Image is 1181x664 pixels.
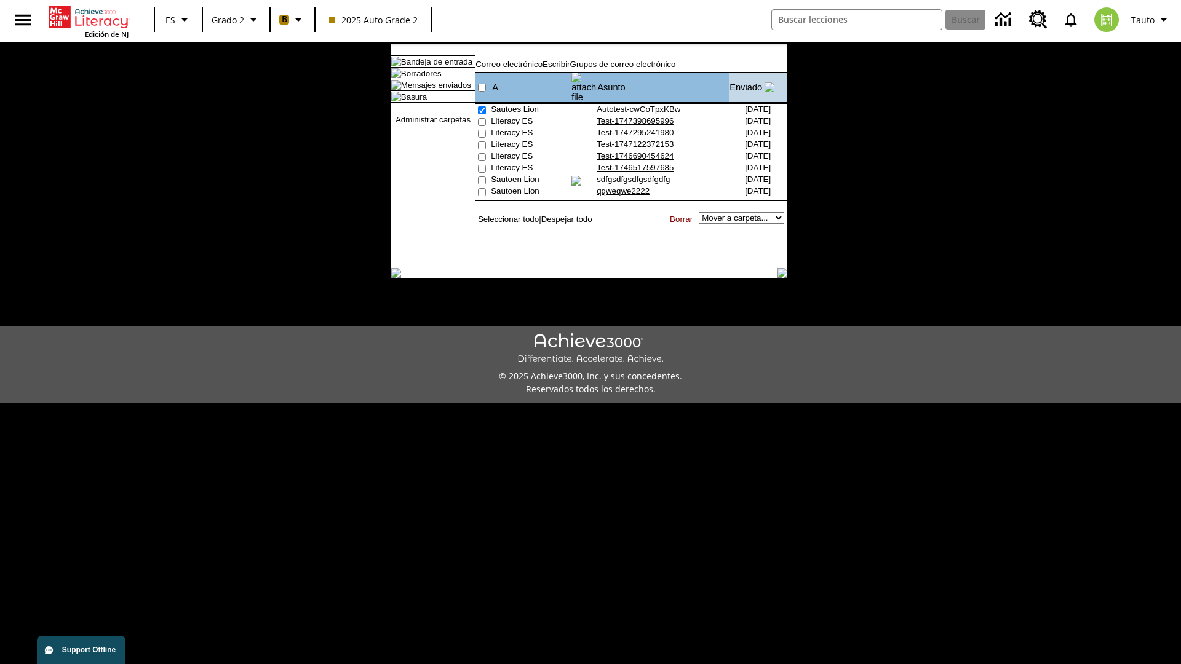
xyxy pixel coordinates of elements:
a: Escribir [543,60,570,69]
button: Grado: Grado 2, Elige un grado [207,9,266,31]
td: Literacy ES [491,151,571,163]
span: Edición de NJ [85,30,129,39]
span: Tauto [1131,14,1155,26]
span: B [282,12,287,27]
nobr: [DATE] [745,116,771,125]
nobr: [DATE] [745,151,771,160]
img: table_footer_right.gif [777,268,787,278]
img: folder_icon.gif [391,92,401,101]
a: Centro de recursos, Se abrirá en una pestaña nueva. [1022,3,1055,36]
button: Perfil/Configuración [1126,9,1176,31]
td: Literacy ES [491,163,571,175]
img: black_spacer.gif [475,256,787,257]
a: Autotest-cwCoTpxKBw [597,105,680,114]
td: Sautoen Lion [491,186,571,198]
a: Seleccionar todo [478,215,539,224]
a: Notificaciones [1055,4,1087,36]
nobr: [DATE] [745,186,771,196]
a: Test-1747122372153 [597,140,674,149]
a: Bandeja de entrada [401,57,472,66]
nobr: [DATE] [745,163,771,172]
input: Buscar campo [772,10,942,30]
a: A [492,82,498,92]
a: Borradores [401,69,442,78]
button: Support Offline [37,636,125,664]
a: Borrar [670,215,693,224]
img: folder_icon.gif [391,57,401,66]
nobr: [DATE] [745,105,771,114]
a: Correo electrónico [475,60,543,69]
img: attach_icon.gif [571,176,581,186]
a: Mensajes enviados [401,81,471,90]
div: Portada [49,4,129,39]
img: folder_icon.gif [391,68,401,78]
img: attach file [571,73,596,102]
td: Literacy ES [491,116,571,128]
span: ES [165,14,175,26]
a: Test-1747398695996 [597,116,674,125]
td: | [475,212,592,226]
img: folder_icon_pick.gif [391,80,401,90]
td: Literacy ES [491,140,571,151]
span: Support Offline [62,646,116,654]
a: qqweqwe2222 [597,186,650,196]
span: Grado 2 [212,14,244,26]
a: sdfgsdfgsdfgsdfgdfg [597,175,670,184]
a: Administrar carpetas [396,115,471,124]
img: table_footer_left.gif [391,268,401,278]
img: Achieve3000 Differentiate Accelerate Achieve [517,333,664,365]
button: Lenguaje: ES, Selecciona un idioma [159,9,198,31]
a: Test-1747295241980 [597,128,674,137]
button: Escoja un nuevo avatar [1087,4,1126,36]
td: Sautoes Lion [491,105,571,116]
button: Boost El color de la clase es anaranjado claro. Cambiar el color de la clase. [274,9,311,31]
img: arrow_down.gif [765,82,774,92]
a: Test-1746517597685 [597,163,674,172]
button: Abrir el menú lateral [5,2,41,38]
a: Grupos de correo electrónico [570,60,676,69]
span: 2025 Auto Grade 2 [329,14,418,26]
a: Basura [401,92,427,101]
nobr: [DATE] [745,140,771,149]
a: Centro de información [988,3,1022,37]
nobr: [DATE] [745,175,771,184]
td: Literacy ES [491,128,571,140]
nobr: [DATE] [745,128,771,137]
a: Test-1746690454624 [597,151,674,160]
a: Despejar todo [541,215,592,224]
td: Sautoen Lion [491,175,571,186]
a: Asunto [597,82,626,92]
img: avatar image [1094,7,1119,32]
a: Enviado [730,82,762,92]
